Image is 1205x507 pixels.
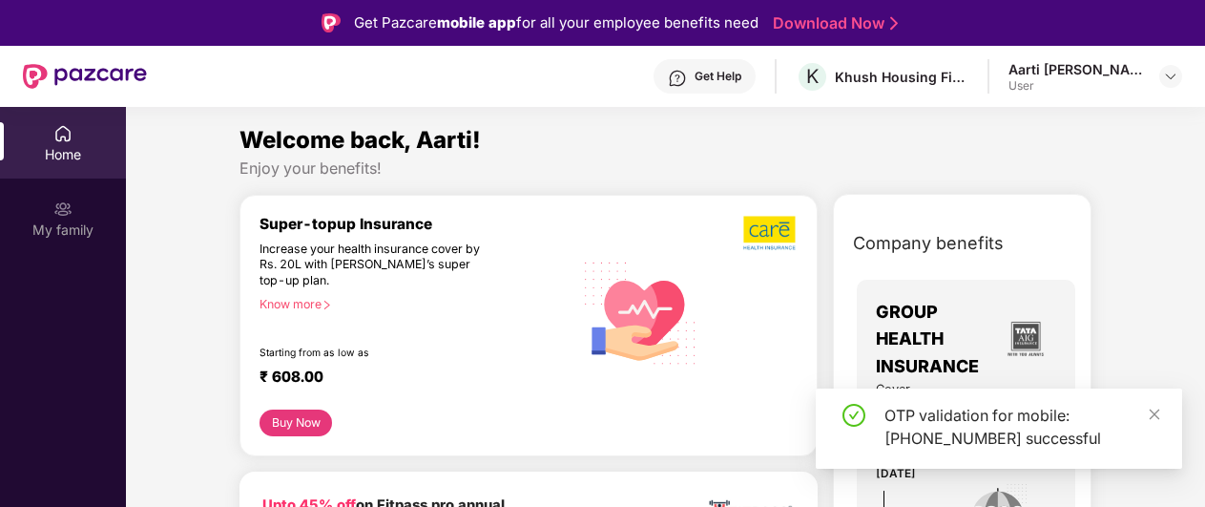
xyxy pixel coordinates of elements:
div: Aarti [PERSON_NAME] [1008,60,1142,78]
img: svg+xml;base64,PHN2ZyBpZD0iSGVscC0zMngzMiIgeG1sbnM9Imh0dHA6Ly93d3cudzMub3JnLzIwMDAvc3ZnIiB3aWR0aD... [668,69,687,88]
div: Get Help [695,69,741,84]
img: insurerLogo [1000,313,1051,365]
a: Download Now [773,13,892,33]
span: K [806,65,819,88]
span: Cover [876,380,942,399]
span: close [1148,408,1161,421]
div: Khush Housing Finance [835,68,968,86]
span: Welcome back, Aarti! [239,126,481,154]
div: OTP validation for mobile: [PHONE_NUMBER] successful [884,404,1159,450]
div: Know more [260,297,562,310]
img: Stroke [890,13,898,33]
div: Get Pazcare for all your employee benefits need [354,11,758,34]
div: Starting from as low as [260,347,492,360]
img: svg+xml;base64,PHN2ZyBpZD0iSG9tZSIgeG1sbnM9Imh0dHA6Ly93d3cudzMub3JnLzIwMDAvc3ZnIiB3aWR0aD0iMjAiIG... [53,124,73,143]
img: New Pazcare Logo [23,64,147,89]
img: svg+xml;base64,PHN2ZyB4bWxucz0iaHR0cDovL3d3dy53My5vcmcvMjAwMC9zdmciIHhtbG5zOnhsaW5rPSJodHRwOi8vd3... [573,243,708,380]
span: check-circle [842,404,865,427]
div: Increase your health insurance cover by Rs. 20L with [PERSON_NAME]’s super top-up plan. [260,242,490,289]
div: User [1008,78,1142,94]
div: ₹ 608.00 [260,368,554,391]
img: svg+xml;base64,PHN2ZyBpZD0iRHJvcGRvd24tMzJ4MzIiIHhtbG5zPSJodHRwOi8vd3d3LnczLm9yZy8yMDAwL3N2ZyIgd2... [1163,69,1178,84]
img: svg+xml;base64,PHN2ZyB3aWR0aD0iMjAiIGhlaWdodD0iMjAiIHZpZXdCb3g9IjAgMCAyMCAyMCIgZmlsbD0ibm9uZSIgeG... [53,200,73,219]
span: Company benefits [853,230,1004,257]
div: Enjoy your benefits! [239,158,1091,179]
img: b5dec4f62d2307b9de63beb79f102df3.png [743,215,798,251]
div: Super-topup Insurance [260,215,573,233]
span: GROUP HEALTH INSURANCE [876,299,995,380]
img: Logo [322,13,341,32]
button: Buy Now [260,410,332,436]
strong: mobile app [437,13,516,32]
span: right [322,300,332,310]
